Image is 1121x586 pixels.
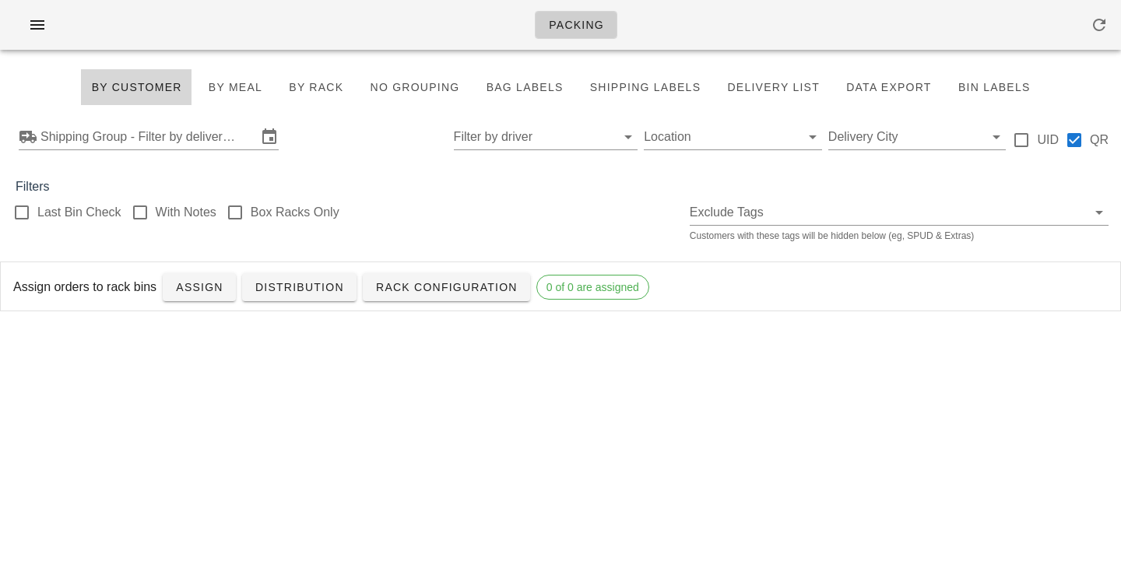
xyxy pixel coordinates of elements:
label: Assign orders to rack bins [13,278,156,297]
button: Bin Labels [948,68,1041,106]
span: Bag Labels [485,81,563,93]
span: Shipping Labels [589,81,701,93]
span: By Meal [208,81,262,93]
div: Delivery City [828,125,1007,149]
button: Data Export [836,68,942,106]
span: Delivery List [726,81,820,93]
label: With Notes [156,205,216,220]
span: Packing [548,19,604,31]
div: Customers with these tags will be hidden below (eg, SPUD & Extras) [690,231,1109,240]
button: No grouping [360,68,469,106]
span: By Rack [288,81,343,93]
div: Exclude Tags [690,200,1109,225]
button: Assign [163,273,236,301]
button: Bag Labels [476,68,573,106]
button: By Rack [279,68,353,106]
div: Filter by driver [454,125,638,149]
button: Delivery List [717,68,830,106]
span: Data Export [845,81,932,93]
label: Last Bin Check [37,205,121,220]
span: 0 of 0 are assigned [546,275,639,299]
label: QR [1090,132,1109,148]
label: Box Racks Only [251,205,339,220]
a: Rack Configuration [363,273,530,301]
button: Shipping Labels [580,68,712,106]
a: Packing [535,11,617,39]
span: Distribution [255,281,344,293]
span: No grouping [369,81,459,93]
a: Distribution [242,273,357,301]
span: By Customer [90,81,181,93]
span: Bin Labels [958,81,1031,93]
div: Location [644,125,822,149]
label: UID [1037,132,1059,148]
span: Assign [175,281,223,293]
button: By Meal [199,68,272,106]
button: By Customer [80,68,192,106]
span: Rack Configuration [375,281,518,293]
